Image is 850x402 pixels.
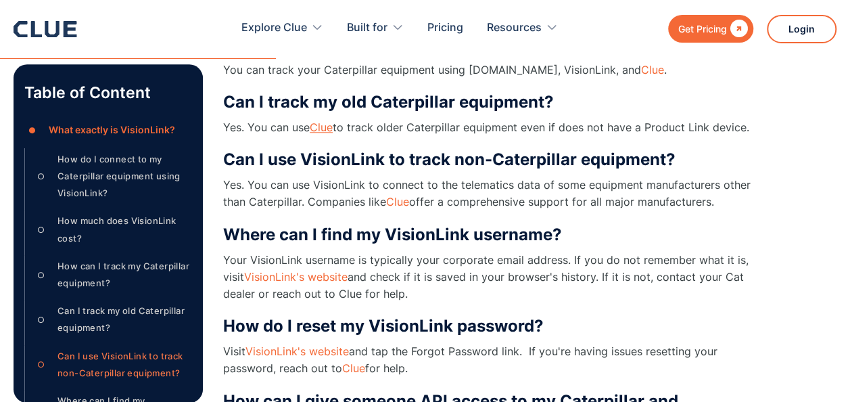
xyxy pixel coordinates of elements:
div: Resources [487,7,558,49]
p: You can track your Caterpillar equipment using [DOMAIN_NAME], VisionLink, and . [223,62,764,79]
div: ○ [33,166,49,187]
a: Clue [310,120,333,134]
a: Clue [641,63,664,76]
div:  [727,20,748,37]
p: Visit and tap the Forgot Password link. If you're having issues resetting your password, reach ou... [223,343,764,377]
h3: Where can I find my VisionLink username? [223,225,764,245]
a: ○How do I connect to my Caterpillar equipment using VisionLink? [33,151,192,202]
a: ○Can I use VisionLink to track non-Caterpillar equipment? [33,348,192,382]
a: VisionLink's website [245,344,349,358]
div: ● [24,120,41,140]
a: ○Can I track my old Caterpillar equipment? [33,303,192,336]
a: Pricing [427,7,463,49]
a: Get Pricing [668,15,753,43]
a: Login [767,15,836,43]
a: ●What exactly is VisionLink? [24,120,192,140]
div: How much does VisionLink cost? [57,213,192,246]
div: Get Pricing [678,20,727,37]
div: Built for [347,7,404,49]
h3: Can I track my old Caterpillar equipment? [223,92,764,112]
div: ○ [33,220,49,240]
div: ○ [33,355,49,375]
div: How do I connect to my Caterpillar equipment using VisionLink? [57,151,192,202]
div: What exactly is VisionLink? [49,121,175,138]
p: Your VisionLink username is typically your corporate email address. If you do not remember what i... [223,252,764,303]
a: ○How can I track my Caterpillar equipment? [33,258,192,292]
h3: How do I reset my VisionLink password? [223,316,764,336]
div: Can I track my old Caterpillar equipment? [57,303,192,336]
a: ○How much does VisionLink cost? [33,213,192,246]
p: Table of Content [24,82,192,104]
a: Clue [342,361,365,375]
p: Yes. You can use VisionLink to connect to the telematics data of some equipment manufacturers oth... [223,177,764,210]
div: ○ [33,265,49,285]
div: Built for [347,7,387,49]
div: Can I use VisionLink to track non-Caterpillar equipment? [57,348,192,382]
div: How can I track my Caterpillar equipment? [57,258,192,292]
a: Clue [386,195,409,208]
div: Explore Clue [241,7,323,49]
div: Explore Clue [241,7,307,49]
p: Yes. You can use to track older Caterpillar equipment even if does not have a Product Link device. [223,119,764,136]
div: ○ [33,310,49,330]
h3: Can I use VisionLink to track non-Caterpillar equipment? [223,150,764,170]
div: Resources [487,7,542,49]
a: VisionLink's website [244,270,348,284]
